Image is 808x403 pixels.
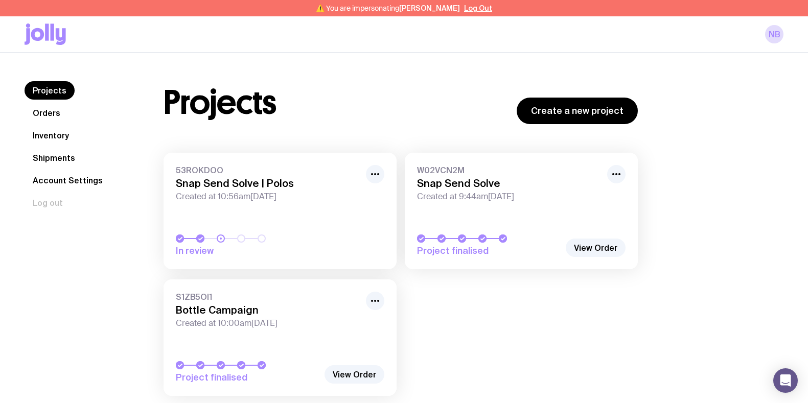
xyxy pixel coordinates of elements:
a: Inventory [25,126,77,145]
a: W02VCN2MSnap Send SolveCreated at 9:44am[DATE]Project finalised [405,153,638,269]
span: ⚠️ You are impersonating [316,4,460,12]
span: 53ROKDOO [176,165,360,175]
h3: Bottle Campaign [176,304,360,316]
h3: Snap Send Solve | Polos [176,177,360,189]
span: Project finalised [176,371,319,384]
button: Log Out [464,4,492,12]
span: Project finalised [417,245,560,257]
span: [PERSON_NAME] [399,4,460,12]
a: Projects [25,81,75,100]
a: View Order [325,365,384,384]
span: Created at 10:00am[DATE] [176,318,360,328]
h3: Snap Send Solve [417,177,601,189]
a: 53ROKDOOSnap Send Solve | PolosCreated at 10:56am[DATE]In review [164,153,397,269]
a: Shipments [25,149,83,167]
button: Log out [25,194,71,212]
a: Create a new project [517,98,638,124]
h1: Projects [164,86,276,119]
span: Created at 10:56am[DATE] [176,192,360,202]
a: S1ZB5OI1Bottle CampaignCreated at 10:00am[DATE]Project finalised [164,279,397,396]
span: S1ZB5OI1 [176,292,360,302]
a: Orders [25,104,68,122]
span: W02VCN2M [417,165,601,175]
a: Account Settings [25,171,111,189]
a: View Order [566,239,626,257]
div: Open Intercom Messenger [773,368,798,393]
span: Created at 9:44am[DATE] [417,192,601,202]
a: NB [765,25,783,43]
span: In review [176,245,319,257]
